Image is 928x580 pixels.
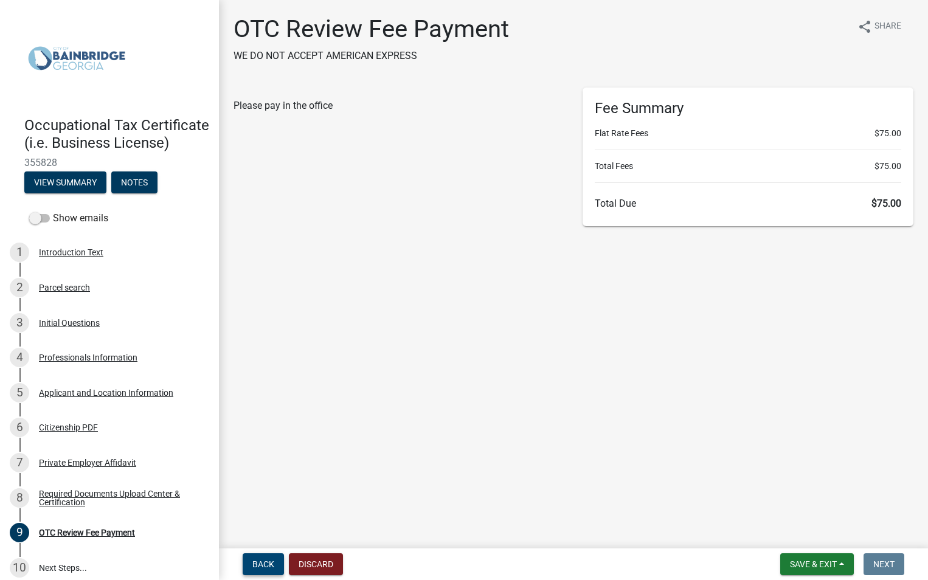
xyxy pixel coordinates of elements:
li: Total Fees [595,160,901,173]
i: share [857,19,872,34]
h4: Occupational Tax Certificate (i.e. Business License) [24,117,209,152]
div: 5 [10,383,29,402]
div: 8 [10,488,29,508]
div: 4 [10,348,29,367]
wm-modal-confirm: Summary [24,178,106,188]
div: Parcel search [39,283,90,292]
button: View Summary [24,171,106,193]
span: Share [874,19,901,34]
h1: OTC Review Fee Payment [234,15,509,44]
div: Initial Questions [39,319,100,327]
div: 1 [10,243,29,262]
div: Required Documents Upload Center & Certification [39,489,199,506]
span: 355828 [24,157,195,168]
p: WE DO NOT ACCEPT AMERICAN EXPRESS [234,49,509,63]
div: 6 [10,418,29,437]
span: $75.00 [871,198,901,209]
button: shareShare [848,15,911,38]
h6: Fee Summary [595,100,901,117]
div: Private Employer Affidavit [39,458,136,467]
img: City of Bainbridge, Georgia (Canceled) [24,13,129,104]
wm-modal-confirm: Notes [111,178,158,188]
div: 2 [10,278,29,297]
div: 7 [10,453,29,472]
span: $75.00 [874,127,901,140]
div: Applicant and Location Information [39,388,173,397]
div: 10 [10,558,29,578]
div: Introduction Text [39,248,103,257]
span: Back [252,559,274,569]
button: Discard [289,553,343,575]
button: Next [864,553,904,575]
span: Next [873,559,895,569]
button: Save & Exit [780,553,854,575]
span: Please pay in the office [234,100,333,111]
div: OTC Review Fee Payment [39,528,135,537]
div: 9 [10,523,29,542]
button: Notes [111,171,158,193]
div: Professionals Information [39,353,137,362]
span: $75.00 [874,160,901,173]
div: Citizenship PDF [39,423,98,432]
span: Save & Exit [790,559,837,569]
label: Show emails [29,211,108,226]
li: Flat Rate Fees [595,127,901,140]
button: Back [243,553,284,575]
div: 3 [10,313,29,333]
h6: Total Due [595,198,901,209]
